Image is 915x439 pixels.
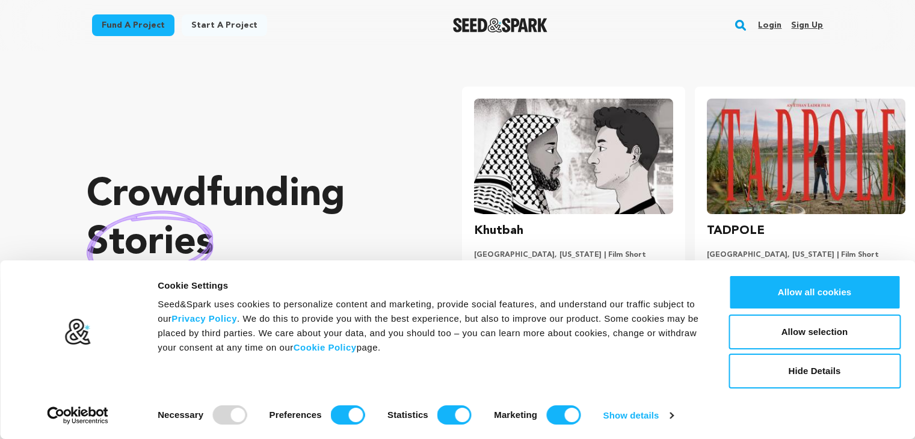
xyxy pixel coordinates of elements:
a: Login [758,16,781,35]
div: Seed&Spark uses cookies to personalize content and marketing, provide social features, and unders... [158,297,701,355]
div: Cookie Settings [158,278,701,293]
img: Khutbah image [474,99,673,214]
button: Allow selection [729,315,901,349]
button: Allow all cookies [729,275,901,310]
img: hand sketched image [87,210,214,276]
button: Hide Details [729,354,901,388]
a: Cookie Policy [294,342,357,352]
strong: Preferences [270,410,322,420]
strong: Statistics [387,410,428,420]
img: Seed&Spark Logo Dark Mode [453,18,547,32]
a: Sign up [791,16,823,35]
p: Crowdfunding that . [87,171,414,316]
strong: Marketing [494,410,537,420]
a: Fund a project [92,14,174,36]
a: Seed&Spark Homepage [453,18,547,32]
a: Start a project [182,14,267,36]
a: Privacy Policy [171,313,237,324]
img: logo [64,318,91,346]
p: [GEOGRAPHIC_DATA], [US_STATE] | Film Short [707,250,905,260]
a: Usercentrics Cookiebot - opens in a new window [25,407,131,425]
h3: TADPOLE [707,221,765,241]
a: Show details [603,407,673,425]
img: TADPOLE image [707,99,905,214]
h3: Khutbah [474,221,523,241]
strong: Necessary [158,410,203,420]
p: [GEOGRAPHIC_DATA], [US_STATE] | Film Short [474,250,673,260]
